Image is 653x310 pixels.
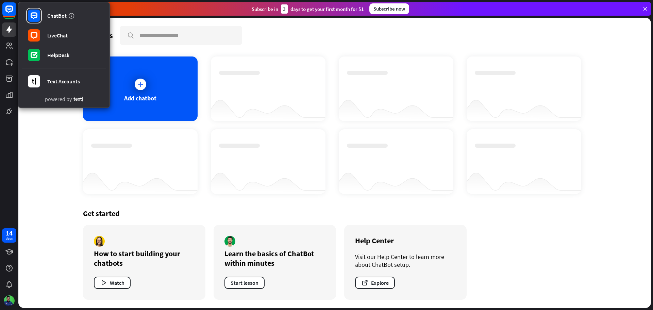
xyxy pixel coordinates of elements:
[252,4,364,14] div: Subscribe in days to get your first month for $1
[281,4,288,14] div: 3
[224,249,325,268] div: Learn the basics of ChatBot within minutes
[2,228,16,243] a: 14 days
[94,249,195,268] div: How to start building your chatbots
[6,230,13,236] div: 14
[355,236,456,245] div: Help Center
[94,277,131,289] button: Watch
[94,236,105,247] img: author
[83,209,586,218] div: Get started
[369,3,409,14] div: Subscribe now
[355,277,395,289] button: Explore
[124,94,156,102] div: Add chatbot
[224,277,265,289] button: Start lesson
[5,3,26,23] button: Open LiveChat chat widget
[355,253,456,268] div: Visit our Help Center to learn more about ChatBot setup.
[6,236,13,241] div: days
[224,236,235,247] img: author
